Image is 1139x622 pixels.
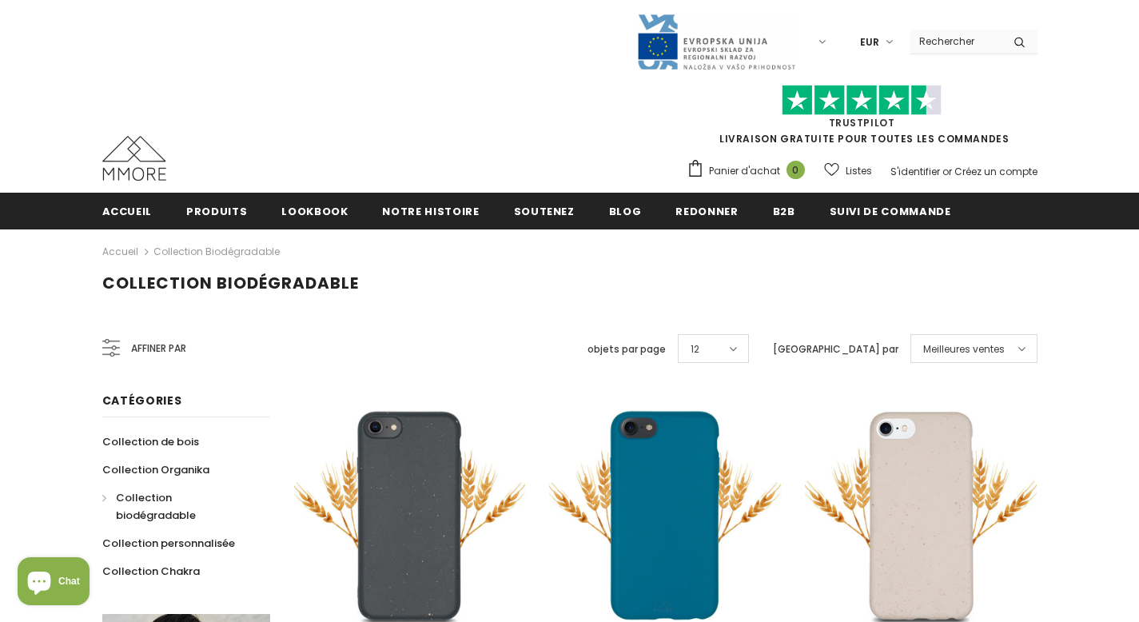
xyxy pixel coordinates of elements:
img: Faites confiance aux étoiles pilotes [782,85,942,116]
span: Catégories [102,393,182,409]
inbox-online-store-chat: Shopify online store chat [13,557,94,609]
a: soutenez [514,193,575,229]
span: 0 [787,161,805,179]
span: 12 [691,341,699,357]
span: Panier d'achat [709,163,780,179]
span: Collection de bois [102,434,199,449]
span: Lookbook [281,204,348,219]
label: [GEOGRAPHIC_DATA] par [773,341,898,357]
a: Collection biodégradable [102,484,253,529]
a: TrustPilot [829,116,895,130]
span: Collection biodégradable [102,272,359,294]
span: LIVRAISON GRATUITE POUR TOUTES LES COMMANDES [687,92,1037,146]
a: Collection biodégradable [153,245,280,258]
span: Meilleures ventes [923,341,1005,357]
a: Blog [609,193,642,229]
span: Blog [609,204,642,219]
a: Collection de bois [102,428,199,456]
img: Cas MMORE [102,136,166,181]
span: Collection biodégradable [116,490,196,523]
a: Suivi de commande [830,193,951,229]
a: Redonner [675,193,738,229]
span: B2B [773,204,795,219]
span: Accueil [102,204,153,219]
input: Search Site [910,30,1002,53]
span: Notre histoire [382,204,479,219]
a: Produits [186,193,247,229]
span: Listes [846,163,872,179]
span: EUR [860,34,879,50]
span: Collection Chakra [102,564,200,579]
a: Collection personnalisée [102,529,235,557]
a: Notre histoire [382,193,479,229]
span: soutenez [514,204,575,219]
span: or [942,165,952,178]
span: Produits [186,204,247,219]
a: Javni Razpis [636,34,796,48]
a: Accueil [102,242,138,261]
a: Accueil [102,193,153,229]
span: Collection Organika [102,462,209,477]
img: Javni Razpis [636,13,796,71]
label: objets par page [587,341,666,357]
a: S'identifier [890,165,940,178]
a: Créez un compte [954,165,1037,178]
span: Affiner par [131,340,186,357]
span: Redonner [675,204,738,219]
a: Collection Chakra [102,557,200,585]
a: Listes [824,157,872,185]
a: Panier d'achat 0 [687,159,813,183]
span: Collection personnalisée [102,536,235,551]
a: Lookbook [281,193,348,229]
a: B2B [773,193,795,229]
span: Suivi de commande [830,204,951,219]
a: Collection Organika [102,456,209,484]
